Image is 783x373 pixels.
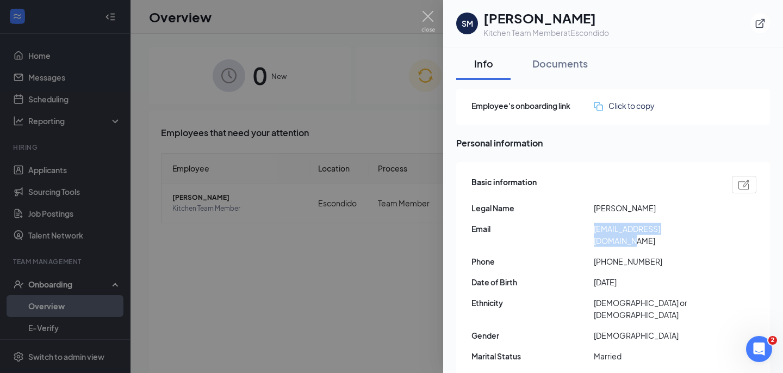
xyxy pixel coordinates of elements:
[471,223,594,235] span: Email
[594,276,716,288] span: [DATE]
[755,18,766,29] svg: ExternalLink
[594,100,655,112] button: Click to copy
[594,297,716,321] span: [DEMOGRAPHIC_DATA] or [DEMOGRAPHIC_DATA]
[594,202,716,214] span: [PERSON_NAME]
[462,18,473,29] div: SM
[471,202,594,214] span: Legal Name
[471,176,537,193] span: Basic information
[471,276,594,288] span: Date of Birth
[456,136,770,150] span: Personal information
[594,255,716,267] span: [PHONE_NUMBER]
[594,350,716,362] span: Married
[594,329,716,341] span: [DEMOGRAPHIC_DATA]
[750,14,770,33] button: ExternalLink
[471,297,594,309] span: Ethnicity
[471,255,594,267] span: Phone
[594,102,603,111] img: click-to-copy.71757273a98fde459dfc.svg
[594,223,716,247] span: [EMAIL_ADDRESS][DOMAIN_NAME]
[532,57,588,70] div: Documents
[768,336,777,345] span: 2
[471,100,594,112] span: Employee's onboarding link
[471,329,594,341] span: Gender
[746,336,772,362] iframe: Intercom live chat
[467,57,500,70] div: Info
[471,350,594,362] span: Marital Status
[483,27,609,38] div: Kitchen Team Member at Escondido
[483,9,609,27] h1: [PERSON_NAME]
